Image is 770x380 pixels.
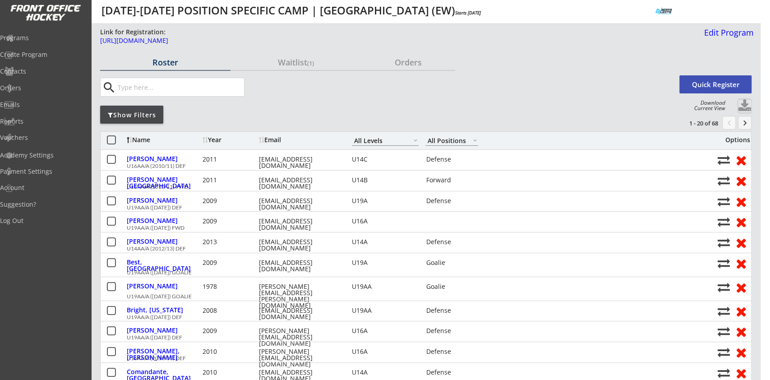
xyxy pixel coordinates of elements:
[259,328,340,347] div: [PERSON_NAME][EMAIL_ADDRESS][DOMAIN_NAME]
[259,348,340,367] div: [PERSON_NAME][EMAIL_ADDRESS][DOMAIN_NAME]
[127,218,200,224] div: [PERSON_NAME]
[701,28,754,37] div: Edit Program
[259,198,340,210] div: [EMAIL_ADDRESS][DOMAIN_NAME]
[352,218,419,224] div: U16A
[733,280,749,294] button: Remove from roster (no refund)
[718,175,730,187] button: Move player
[733,345,749,359] button: Remove from roster (no refund)
[733,366,749,380] button: Remove from roster (no refund)
[718,257,730,269] button: Move player
[426,283,479,290] div: Goalie
[352,198,419,204] div: U19A
[671,119,718,127] div: 1 - 20 of 68
[203,177,257,183] div: 2011
[127,327,200,334] div: [PERSON_NAME]
[127,137,200,143] div: Name
[231,58,361,66] div: Waitlist
[426,177,479,183] div: Forward
[203,328,257,334] div: 2009
[733,215,749,229] button: Remove from roster (no refund)
[738,99,752,113] button: Click to download full roster. Your browser settings may try to block it, check your security set...
[203,369,257,375] div: 2010
[127,163,713,169] div: U16AA/A (2010/11) DEF
[352,283,419,290] div: U19AA
[127,315,713,320] div: U19AA/A ([DATE]) DEF
[203,348,257,355] div: 2010
[127,307,200,313] div: Bright, [US_STATE]
[426,348,479,355] div: Defense
[127,294,713,299] div: U19AA/A ([DATE]) GOALIE
[203,198,257,204] div: 2009
[259,283,340,309] div: [PERSON_NAME][EMAIL_ADDRESS][PERSON_NAME][DOMAIN_NAME]
[352,307,419,314] div: U19AA
[733,174,749,188] button: Remove from roster (no refund)
[690,100,725,111] div: Download Current View
[127,270,713,275] div: U19AA/A ([DATE]) GOALIE
[362,58,455,66] div: Orders
[116,78,244,96] input: Type here...
[127,225,713,231] div: U19AA/A ([DATE]) FWD
[733,304,749,318] button: Remove from roster (no refund)
[259,239,340,251] div: [EMAIL_ADDRESS][DOMAIN_NAME]
[718,346,730,358] button: Move player
[426,239,479,245] div: Defense
[100,28,167,37] div: Link for Registration:
[718,137,750,143] div: Options
[352,348,419,355] div: U16A
[127,335,713,340] div: U19AA/A ([DATE]) DEF
[718,367,730,379] button: Move player
[718,195,730,208] button: Move player
[127,356,713,361] div: U16AA/A (2010/11) DEF
[259,156,340,169] div: [EMAIL_ADDRESS][DOMAIN_NAME]
[352,177,419,183] div: U14B
[127,238,200,245] div: [PERSON_NAME]
[426,260,479,266] div: Goalie
[203,218,257,224] div: 2009
[127,246,713,251] div: U14AA/A (2012/13) DEF
[259,307,340,320] div: [EMAIL_ADDRESS][DOMAIN_NAME]
[100,58,231,66] div: Roster
[100,37,555,49] a: [URL][DOMAIN_NAME]
[100,111,163,120] div: Show Filters
[733,153,749,167] button: Remove from roster (no refund)
[100,37,555,44] div: [URL][DOMAIN_NAME]
[203,156,257,162] div: 2011
[718,281,730,293] button: Move player
[203,137,257,143] div: Year
[426,307,479,314] div: Defense
[352,260,419,266] div: U19A
[352,239,419,245] div: U14A
[738,116,752,130] button: keyboard_arrow_right
[127,259,200,272] div: Best, [GEOGRAPHIC_DATA]
[718,305,730,317] button: Move player
[352,156,419,162] div: U14C
[259,218,340,231] div: [EMAIL_ADDRESS][DOMAIN_NAME]
[352,328,419,334] div: U16A
[733,195,749,209] button: Remove from roster (no refund)
[203,283,257,290] div: 1978
[127,156,200,162] div: [PERSON_NAME]
[733,256,749,270] button: Remove from roster (no refund)
[101,80,116,95] button: search
[127,197,200,204] div: [PERSON_NAME]
[259,137,340,143] div: Email
[127,348,200,361] div: [PERSON_NAME], [PERSON_NAME]
[426,156,479,162] div: Defense
[127,184,713,190] div: U16AA/A (2010/11) FWD
[127,205,713,210] div: U19AA/A ([DATE]) DEF
[718,216,730,228] button: Move player
[426,369,479,375] div: Defense
[203,239,257,245] div: 2013
[426,198,479,204] div: Defense
[722,116,736,130] button: chevron_left
[426,328,479,334] div: Defense
[203,260,257,266] div: 2009
[127,176,200,189] div: [PERSON_NAME][GEOGRAPHIC_DATA]
[352,369,419,375] div: U14A
[307,59,314,67] font: (1)
[718,154,730,166] button: Move player
[701,28,754,44] a: Edit Program
[718,236,730,249] button: Move player
[733,236,749,250] button: Remove from roster (no refund)
[259,260,340,272] div: [EMAIL_ADDRESS][DOMAIN_NAME]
